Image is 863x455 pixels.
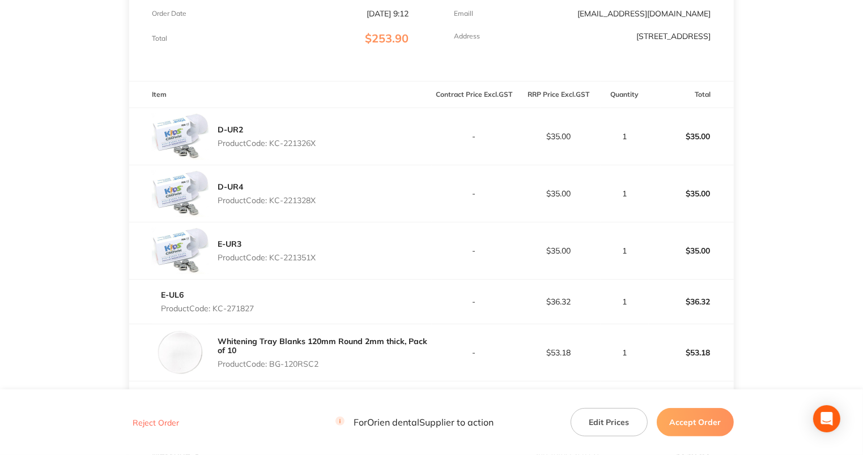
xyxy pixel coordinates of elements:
[813,405,840,432] div: Open Intercom Messenger
[432,297,516,306] p: -
[578,8,711,19] a: [EMAIL_ADDRESS][DOMAIN_NAME]
[152,35,167,42] p: Total
[649,339,733,366] p: $53.18
[129,418,182,428] button: Reject Order
[454,10,474,18] p: Emaill
[649,237,733,264] p: $35.00
[432,81,516,108] th: Contract Price Excl. GST
[649,123,733,150] p: $35.00
[601,297,648,306] p: 1
[432,348,516,357] p: -
[649,81,733,108] th: Total
[218,182,243,192] a: D-UR4
[517,348,600,357] p: $53.18
[517,297,600,306] p: $36.32
[218,139,316,148] p: Product Code: KC-221326X
[367,9,409,18] p: [DATE] 9:12
[517,246,600,255] p: $35.00
[657,408,734,436] button: Accept Order
[637,32,711,41] p: [STREET_ADDRESS]
[454,32,481,40] p: Address
[601,81,649,108] th: Quantity
[152,10,186,18] p: Order Date
[601,132,648,141] p: 1
[365,31,409,45] span: $253.90
[218,196,316,205] p: Product Code: KC-221328X
[152,165,209,222] img: dmJhYmMxOQ
[218,253,316,262] p: Product Code: KC-221351X
[601,348,648,357] p: 1
[218,336,427,355] a: Whitening Tray Blanks 120mm Round 2mm thick, Pack of 10
[218,239,241,249] a: E-UR3
[152,222,209,279] img: bTkzNGlrcw
[432,189,516,198] p: -
[218,125,243,135] a: D-UR2
[516,81,601,108] th: RRP Price Excl. GST
[649,180,733,207] p: $35.00
[649,288,733,315] p: $36.32
[432,246,516,255] p: -
[571,408,648,436] button: Edit Prices
[601,246,648,255] p: 1
[152,324,209,381] img: MnNmZHN2Mg
[129,81,431,108] th: Item
[517,132,600,141] p: $35.00
[601,189,648,198] p: 1
[152,108,209,165] img: c255b3QweA
[161,304,254,313] p: Product Code: KC-271827
[517,189,600,198] p: $35.00
[218,359,431,368] p: Product Code: BG-120RSC2
[335,417,494,428] p: For Orien dental Supplier to action
[432,132,516,141] p: -
[161,290,184,300] a: E-UL6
